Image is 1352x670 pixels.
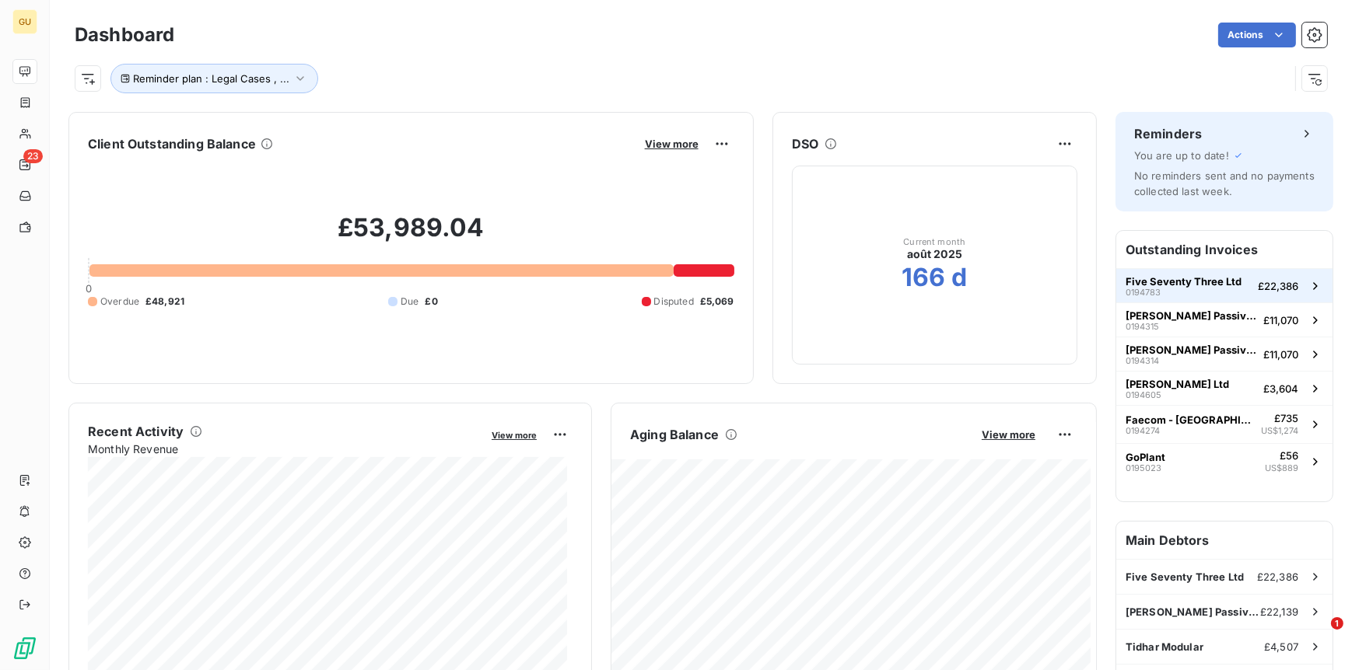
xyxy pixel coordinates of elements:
span: Overdue [100,295,139,309]
span: 0194314 [1126,356,1159,365]
h2: d [951,262,967,293]
button: View more [487,427,541,441]
img: Logo LeanPay [12,636,37,661]
span: £735 [1274,412,1298,424]
span: Tidhar Modular [1126,640,1203,653]
span: 0194783 [1126,288,1161,297]
button: Faecom - [GEOGRAPHIC_DATA]0194274£735US$1,274 [1116,405,1333,443]
span: 0195023 [1126,463,1161,473]
span: No reminders sent and no payments collected last week. [1134,169,1315,197]
button: View more [640,137,703,151]
div: GU [12,9,37,34]
h6: Aging Balance [630,425,719,444]
span: [PERSON_NAME] Passive Build Systems Ltd [1126,309,1257,322]
button: [PERSON_NAME] Passive Build Systems Ltd0194315£11,070 [1116,302,1333,337]
h6: Reminders [1134,124,1202,143]
span: £56 [1280,449,1298,462]
span: 0194605 [1126,390,1161,400]
h6: Client Outstanding Balance [88,134,256,153]
span: £48,921 [145,295,184,309]
span: £11,070 [1263,314,1298,326]
h6: Recent Activity [88,422,184,441]
button: Five Seventy Three Ltd0194783£22,386 [1116,268,1333,302]
span: £4,507 [1264,640,1298,653]
span: [PERSON_NAME] Ltd [1126,378,1229,390]
span: View more [645,138,699,150]
a: 23 [12,152,37,177]
span: Five Seventy Three Ltd [1126,571,1244,583]
span: £3,604 [1263,382,1298,395]
h6: Outstanding Invoices [1116,231,1333,268]
span: £22,386 [1257,571,1298,583]
span: 0194274 [1126,426,1160,435]
span: US$1,274 [1261,424,1298,438]
iframe: Intercom live chat [1299,617,1336,654]
span: £22,139 [1260,605,1298,618]
span: View more [982,428,1035,441]
button: [PERSON_NAME] Ltd0194605£3,604 [1116,371,1333,405]
span: Faecom - [GEOGRAPHIC_DATA] [1126,414,1255,426]
button: [PERSON_NAME] Passive Build Systems Ltd0194314£11,070 [1116,337,1333,371]
span: £0 [425,295,437,309]
span: Current month [903,237,965,246]
span: août 2025 [907,246,962,262]
span: US$889 [1265,462,1298,475]
h2: £53,989.04 [88,212,734,259]
span: 0194315 [1126,322,1159,331]
span: [PERSON_NAME] Passive Build Systems Ltd [1126,605,1260,618]
span: 0 [86,282,92,295]
span: Monthly Revenue [88,441,481,457]
span: Reminder plan : Legal Cases , ... [133,72,289,85]
span: £11,070 [1263,348,1298,361]
h2: 166 [902,262,945,293]
h6: Main Debtors [1116,522,1333,559]
span: £5,069 [700,295,734,309]
h3: Dashboard [75,21,174,49]
button: Reminder plan : Legal Cases , ... [110,64,318,93]
span: You are up to date! [1134,149,1229,162]
span: View more [492,430,537,441]
button: GoPlant0195023£56US$889 [1116,443,1333,481]
span: Disputed [654,295,694,309]
span: £22,386 [1258,280,1298,292]
span: GoPlant [1126,451,1165,463]
span: 1 [1331,617,1343,630]
h6: DSO [792,134,818,153]
button: View more [977,427,1040,441]
span: [PERSON_NAME] Passive Build Systems Ltd [1126,344,1257,356]
span: Due [401,295,419,309]
button: Actions [1218,23,1296,47]
span: Five Seventy Three Ltd [1126,275,1242,288]
span: 23 [23,149,43,163]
